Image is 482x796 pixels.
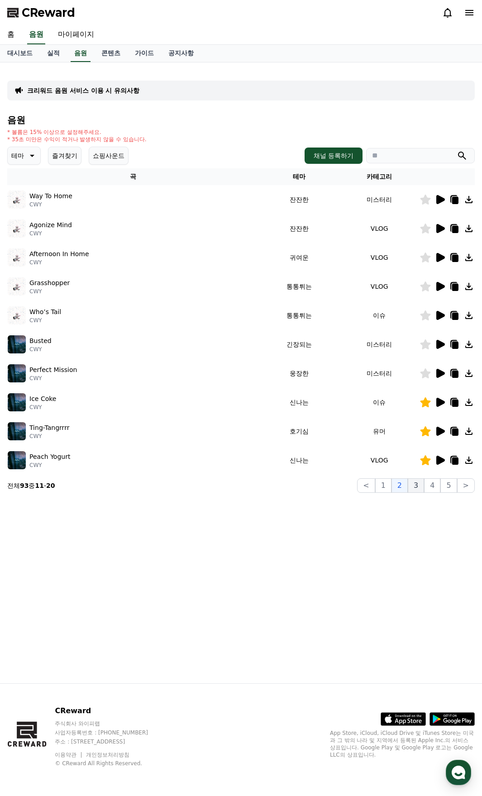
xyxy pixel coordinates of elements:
strong: 93 [20,482,29,489]
td: 이슈 [339,388,420,417]
p: Who’s Tail [29,307,61,317]
button: < [357,478,375,493]
p: CWY [29,201,72,208]
img: music [8,248,26,267]
p: CWY [29,433,69,440]
p: 테마 [11,149,24,162]
img: music [8,422,26,440]
span: 홈 [29,300,34,308]
span: CReward [22,5,75,20]
button: 1 [375,478,391,493]
td: VLOG [339,243,420,272]
a: 콘텐츠 [94,45,128,62]
img: music [8,335,26,353]
button: 채널 등록하기 [305,148,363,164]
p: * 볼륨은 15% 이상으로 설정해주세요. [7,129,147,136]
td: 통통튀는 [259,272,339,301]
h4: 음원 [7,115,475,125]
th: 테마 [259,168,339,185]
a: 홈 [3,287,60,310]
a: 마이페이지 [51,25,101,44]
a: 설정 [117,287,174,310]
a: 가이드 [128,45,161,62]
td: VLOG [339,214,420,243]
p: Way To Home [29,191,72,201]
p: CWY [29,317,61,324]
td: 이슈 [339,301,420,330]
a: 실적 [40,45,67,62]
button: 테마 [7,147,41,165]
a: 개인정보처리방침 [86,752,129,758]
p: Busted [29,336,52,346]
p: Ting-Tangrrrr [29,423,69,433]
td: 잔잔한 [259,214,339,243]
img: music [8,277,26,296]
img: music [8,306,26,324]
p: Grasshopper [29,278,70,288]
p: CWY [29,259,89,266]
td: 미스터리 [339,330,420,359]
button: 2 [391,478,408,493]
strong: 11 [35,482,43,489]
button: 즐겨찾기 [48,147,81,165]
p: CWY [29,288,70,295]
p: CWY [29,230,72,237]
p: 주식회사 와이피랩 [55,720,165,727]
p: CWY [29,346,52,353]
a: 음원 [27,25,45,44]
p: CWY [29,404,56,411]
button: 쇼핑사운드 [89,147,129,165]
p: CWY [29,375,77,382]
img: music [8,191,26,209]
p: Agonize Mind [29,220,72,230]
p: Peach Yogurt [29,452,70,462]
th: 곡 [7,168,259,185]
a: 크리워드 음원 서비스 이용 시 유의사항 [27,86,139,95]
p: Afternoon In Home [29,249,89,259]
a: 이용약관 [55,752,83,758]
strong: 20 [46,482,55,489]
th: 카테고리 [339,168,420,185]
img: music [8,219,26,238]
td: VLOG [339,446,420,475]
td: 유머 [339,417,420,446]
td: 통통튀는 [259,301,339,330]
td: 신나는 [259,388,339,417]
button: 3 [408,478,424,493]
p: © CReward All Rights Reserved. [55,760,165,767]
span: 설정 [140,300,151,308]
p: 전체 중 - [7,481,55,490]
img: music [8,364,26,382]
p: * 35초 미만은 수익이 적거나 발생하지 않을 수 있습니다. [7,136,147,143]
a: 공지사항 [161,45,201,62]
p: App Store, iCloud, iCloud Drive 및 iTunes Store는 미국과 그 밖의 나라 및 지역에서 등록된 Apple Inc.의 서비스 상표입니다. Goo... [330,729,475,758]
button: 4 [424,478,440,493]
td: 웅장한 [259,359,339,388]
td: 잔잔한 [259,185,339,214]
td: 긴장되는 [259,330,339,359]
p: Perfect Mission [29,365,77,375]
a: 음원 [71,45,91,62]
td: 신나는 [259,446,339,475]
td: 미스터리 [339,359,420,388]
p: Ice Coke [29,394,56,404]
td: 미스터리 [339,185,420,214]
span: 대화 [83,301,94,308]
img: music [8,451,26,469]
a: 대화 [60,287,117,310]
a: CReward [7,5,75,20]
button: > [457,478,475,493]
p: 주소 : [STREET_ADDRESS] [55,738,165,745]
p: CReward [55,705,165,716]
p: CWY [29,462,70,469]
td: VLOG [339,272,420,301]
td: 귀여운 [259,243,339,272]
img: music [8,393,26,411]
td: 호기심 [259,417,339,446]
button: 5 [440,478,457,493]
p: 사업자등록번호 : [PHONE_NUMBER] [55,729,165,736]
